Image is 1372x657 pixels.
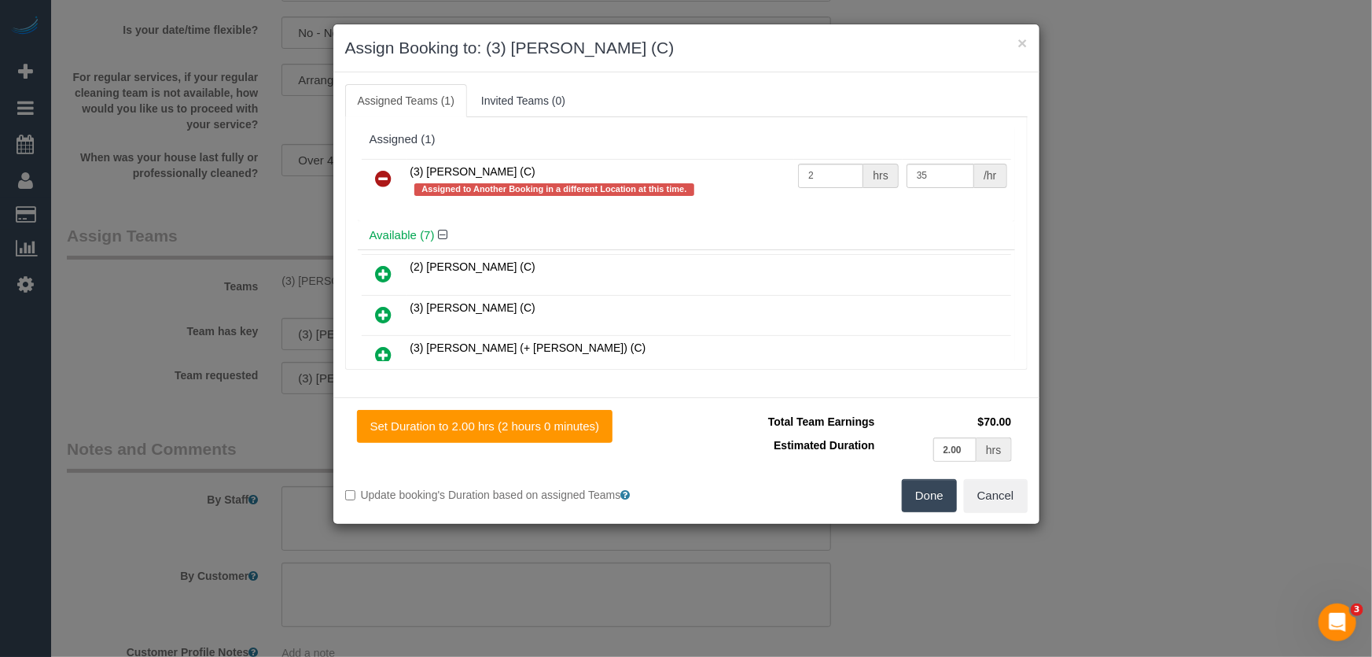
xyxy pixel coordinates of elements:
div: Assigned (1) [370,133,1003,146]
span: (2) [PERSON_NAME] (C) [410,260,535,273]
span: Assigned to Another Booking in a different Location at this time. [414,183,695,196]
div: hrs [977,437,1011,462]
iframe: Intercom live chat [1319,603,1356,641]
td: Total Team Earnings [698,410,879,434]
span: (3) [PERSON_NAME] (C) [410,301,535,314]
span: 3 [1351,603,1363,616]
a: Invited Teams (0) [469,84,578,117]
button: × [1017,35,1027,51]
button: Done [902,479,957,512]
div: /hr [974,164,1006,188]
button: Cancel [964,479,1028,512]
h3: Assign Booking to: (3) [PERSON_NAME] (C) [345,36,1028,60]
td: $70.00 [879,410,1016,434]
span: (3) [PERSON_NAME] (+ [PERSON_NAME]) (C) [410,341,646,354]
button: Set Duration to 2.00 hrs (2 hours 0 minutes) [357,410,613,443]
span: Estimated Duration [774,439,874,452]
span: (3) [PERSON_NAME] (C) [410,165,535,178]
div: hrs [863,164,898,188]
a: Assigned Teams (1) [345,84,467,117]
label: Update booking's Duration based on assigned Teams [345,487,675,503]
h4: Available (7) [370,229,1003,242]
input: Update booking's Duration based on assigned Teams [345,490,355,500]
